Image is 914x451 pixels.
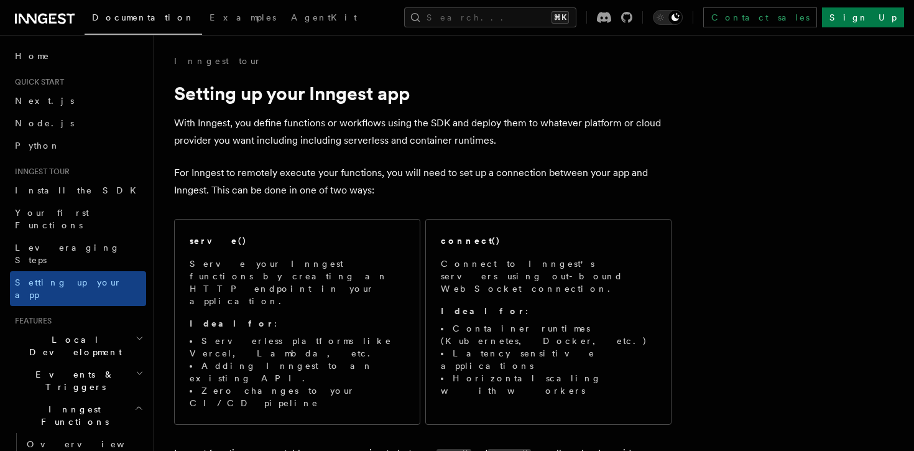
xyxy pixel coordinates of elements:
[15,50,50,62] span: Home
[10,403,134,428] span: Inngest Functions
[10,134,146,157] a: Python
[15,185,144,195] span: Install the SDK
[552,11,569,24] kbd: ⌘K
[174,114,672,149] p: With Inngest, you define functions or workflows using the SDK and deploy them to whatever platfor...
[15,208,89,230] span: Your first Functions
[441,305,656,317] p: :
[10,271,146,306] a: Setting up your app
[10,363,146,398] button: Events & Triggers
[27,439,155,449] span: Overview
[15,141,60,151] span: Python
[10,328,146,363] button: Local Development
[10,236,146,271] a: Leveraging Steps
[425,219,672,425] a: connect()Connect to Inngest's servers using out-bound WebSocket connection.Ideal for:Container ru...
[10,77,64,87] span: Quick start
[10,368,136,393] span: Events & Triggers
[10,316,52,326] span: Features
[174,219,420,425] a: serve()Serve your Inngest functions by creating an HTTP endpoint in your application.Ideal for:Se...
[441,322,656,347] li: Container runtimes (Kubernetes, Docker, etc.)
[653,10,683,25] button: Toggle dark mode
[210,12,276,22] span: Examples
[441,347,656,372] li: Latency sensitive applications
[92,12,195,22] span: Documentation
[190,335,405,360] li: Serverless platforms like Vercel, Lambda, etc.
[441,258,656,295] p: Connect to Inngest's servers using out-bound WebSocket connection.
[15,118,74,128] span: Node.js
[291,12,357,22] span: AgentKit
[190,317,405,330] p: :
[174,164,672,199] p: For Inngest to remotely execute your functions, you will need to set up a connection between your...
[10,167,70,177] span: Inngest tour
[10,398,146,433] button: Inngest Functions
[441,306,525,316] strong: Ideal for
[404,7,576,27] button: Search...⌘K
[10,202,146,236] a: Your first Functions
[174,55,261,67] a: Inngest tour
[190,258,405,307] p: Serve your Inngest functions by creating an HTTP endpoint in your application.
[822,7,904,27] a: Sign Up
[85,4,202,35] a: Documentation
[703,7,817,27] a: Contact sales
[190,384,405,409] li: Zero changes to your CI/CD pipeline
[15,96,74,106] span: Next.js
[202,4,284,34] a: Examples
[441,372,656,397] li: Horizontal scaling with workers
[15,277,122,300] span: Setting up your app
[190,318,274,328] strong: Ideal for
[190,235,247,247] h2: serve()
[10,333,136,358] span: Local Development
[15,243,120,265] span: Leveraging Steps
[441,235,501,247] h2: connect()
[174,82,672,105] h1: Setting up your Inngest app
[284,4,364,34] a: AgentKit
[10,45,146,67] a: Home
[10,179,146,202] a: Install the SDK
[10,112,146,134] a: Node.js
[190,360,405,384] li: Adding Inngest to an existing API.
[10,90,146,112] a: Next.js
